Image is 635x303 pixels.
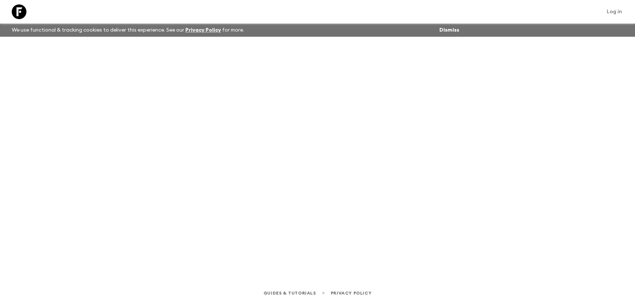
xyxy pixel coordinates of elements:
button: Dismiss [438,25,461,35]
p: We use functional & tracking cookies to deliver this experience. See our for more. [9,24,247,37]
a: Privacy Policy [185,28,221,33]
a: Guides & Tutorials [264,289,316,297]
a: Privacy Policy [331,289,371,297]
a: Log in [603,7,626,17]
